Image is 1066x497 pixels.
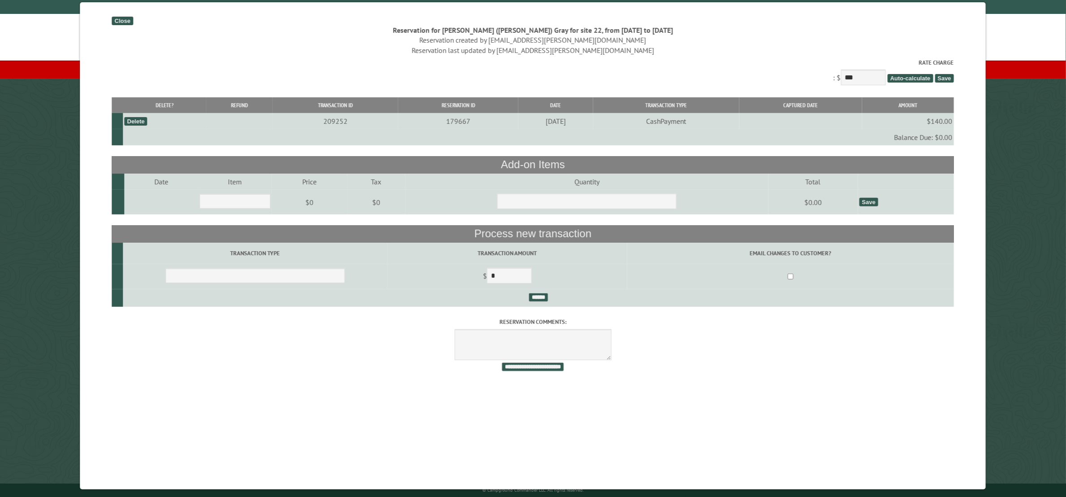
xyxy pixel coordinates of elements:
label: Reservation comments: [112,318,954,326]
td: Price [272,174,347,190]
th: Delete? [123,97,206,113]
th: Date [519,97,593,113]
td: $0 [347,190,405,215]
td: [DATE] [519,113,593,129]
th: Transaction Type [593,97,739,113]
small: © Campground Commander LLC. All rights reserved. [482,487,584,493]
td: $0.00 [769,190,858,215]
div: Save [859,198,878,206]
span: Save [935,74,954,83]
td: Item [198,174,272,190]
th: Amount [862,97,954,113]
th: Add-on Items [112,156,954,173]
label: Transaction Amount [389,249,626,257]
div: Reservation for [PERSON_NAME] ([PERSON_NAME]) Gray for site 22, from [DATE] to [DATE] [112,25,954,35]
label: Email changes to customer? [629,249,953,257]
td: Date [125,174,198,190]
th: Transaction ID [273,97,399,113]
td: Quantity [405,174,768,190]
td: $140.00 [862,113,954,129]
label: Rate Charge [112,58,954,67]
td: $ [387,264,627,289]
div: Reservation last updated by [EMAIL_ADDRESS][PERSON_NAME][DOMAIN_NAME] [112,45,954,55]
td: 179667 [399,113,519,129]
div: Delete [125,117,147,126]
div: Close [112,17,133,25]
td: Balance Due: $0.00 [123,129,954,145]
th: Process new transaction [112,225,954,242]
th: Refund [206,97,273,113]
span: Auto-calculate [888,74,933,83]
td: 209252 [273,113,399,129]
td: CashPayment [593,113,739,129]
div: Reservation created by [EMAIL_ADDRESS][PERSON_NAME][DOMAIN_NAME] [112,35,954,45]
th: Captured Date [739,97,862,113]
td: Tax [347,174,405,190]
td: $0 [272,190,347,215]
div: : $ [112,58,954,87]
td: Total [769,174,858,190]
th: Reservation ID [399,97,519,113]
label: Transaction Type [125,249,386,257]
